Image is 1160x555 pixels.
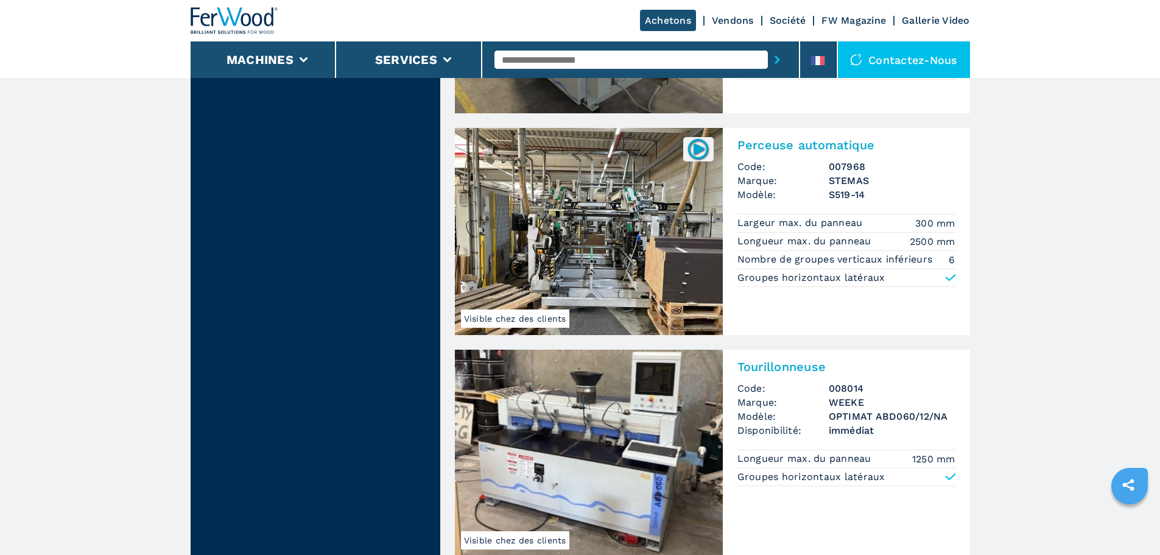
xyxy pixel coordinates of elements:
[829,423,955,437] span: immédiat
[1113,470,1144,500] a: sharethis
[838,41,970,78] div: Contactez-nous
[912,452,955,466] em: 1250 mm
[191,7,278,34] img: Ferwood
[737,359,955,374] h2: Tourillonneuse
[821,15,886,26] a: FW Magazine
[461,531,569,550] span: Visible chez des clients
[737,174,829,188] span: Marque:
[737,409,829,423] span: Modèle:
[375,52,437,67] button: Services
[737,253,936,266] p: Nombre de groupes verticaux inférieurs
[227,52,294,67] button: Machines
[640,10,696,31] a: Achetons
[850,54,862,66] img: Contactez-nous
[829,409,955,423] h3: OPTIMAT ABD060/12/NA
[712,15,754,26] a: Vendons
[829,381,955,395] h3: 008014
[737,160,829,174] span: Code:
[737,470,885,484] p: Groupes horizontaux latéraux
[737,395,829,409] span: Marque:
[829,160,955,174] h3: 007968
[768,46,787,74] button: submit-button
[737,452,874,465] p: Longueur max. du panneau
[829,395,955,409] h3: WEEKE
[770,15,806,26] a: Société
[737,271,885,285] p: Groupes horizontaux latéraux
[737,188,829,202] span: Modèle:
[910,235,955,249] em: 2500 mm
[737,423,829,437] span: Disponibilité:
[737,138,955,152] h2: Perceuse automatique
[737,235,874,248] p: Longueur max. du panneau
[949,253,955,267] em: 6
[737,216,866,230] p: Largeur max. du panneau
[455,128,970,335] a: Perceuse automatique STEMAS S519-14Visible chez des clients007968Perceuse automatiqueCode:007968M...
[1108,500,1151,546] iframe: Chat
[829,174,955,188] h3: STEMAS
[686,137,710,161] img: 007968
[902,15,970,26] a: Gallerie Video
[737,381,829,395] span: Code:
[455,128,723,335] img: Perceuse automatique STEMAS S519-14
[915,216,955,230] em: 300 mm
[461,309,569,328] span: Visible chez des clients
[829,188,955,202] h3: S519-14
